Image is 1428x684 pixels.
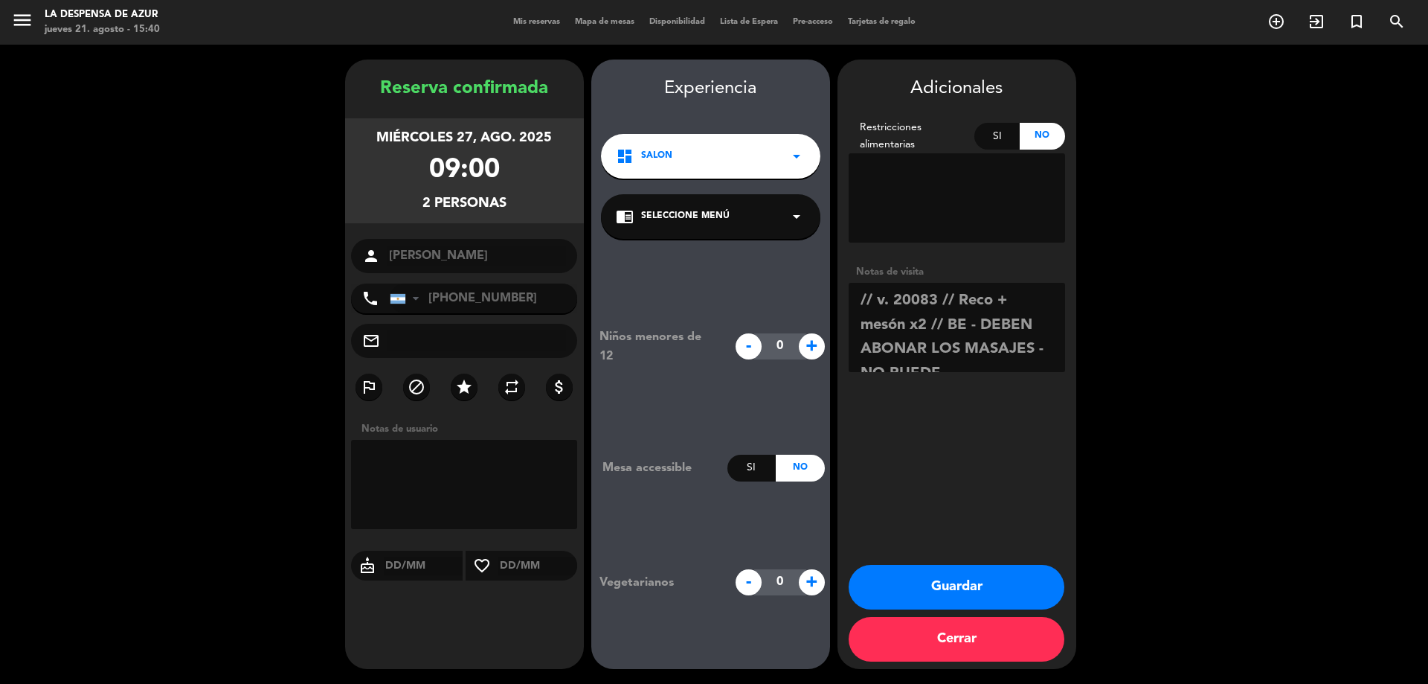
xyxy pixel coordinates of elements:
[736,333,762,359] span: -
[466,557,498,575] i: favorite_border
[384,557,463,575] input: DD/MM
[361,290,379,307] i: phone
[849,119,975,153] div: Restricciones alimentarias
[550,378,568,396] i: attach_money
[1348,13,1366,31] i: turned_in_not
[788,208,805,226] i: arrow_drop_down
[362,332,380,350] i: mail_outline
[1020,123,1065,150] div: No
[360,378,378,396] i: outlined_flag
[849,74,1065,103] div: Adicionales
[849,264,1065,280] div: Notas de visita
[840,18,923,26] span: Tarjetas de regalo
[506,18,567,26] span: Mis reservas
[785,18,840,26] span: Pre-acceso
[799,569,825,595] span: +
[642,18,713,26] span: Disponibilidad
[588,327,727,366] div: Niños menores de 12
[736,569,762,595] span: -
[498,557,578,575] input: DD/MM
[616,147,634,165] i: dashboard
[455,378,473,396] i: star
[45,7,160,22] div: La Despensa de Azur
[11,9,33,31] i: menu
[1388,13,1406,31] i: search
[788,147,805,165] i: arrow_drop_down
[616,208,634,226] i: chrome_reader_mode
[345,74,584,103] div: Reserva confirmada
[799,333,825,359] span: +
[503,378,521,396] i: repeat
[422,193,506,214] div: 2 personas
[362,247,380,265] i: person
[776,455,824,482] div: No
[567,18,642,26] span: Mapa de mesas
[354,421,584,437] div: Notas de usuario
[351,557,384,575] i: cake
[390,284,425,313] div: Argentina: +54
[588,573,727,592] div: Vegetarianos
[1267,13,1285,31] i: add_circle_outline
[727,455,776,482] div: Si
[1308,13,1325,31] i: exit_to_app
[11,9,33,36] button: menu
[849,565,1064,610] button: Guardar
[376,127,552,149] div: miércoles 27, ago. 2025
[713,18,785,26] span: Lista de Espera
[591,74,830,103] div: Experiencia
[641,149,672,164] span: SALON
[45,22,160,37] div: jueves 21. agosto - 15:40
[591,458,727,478] div: Mesa accessible
[974,123,1020,150] div: Si
[408,378,425,396] i: block
[641,209,730,224] span: Seleccione Menú
[849,617,1064,662] button: Cerrar
[429,149,500,193] div: 09:00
